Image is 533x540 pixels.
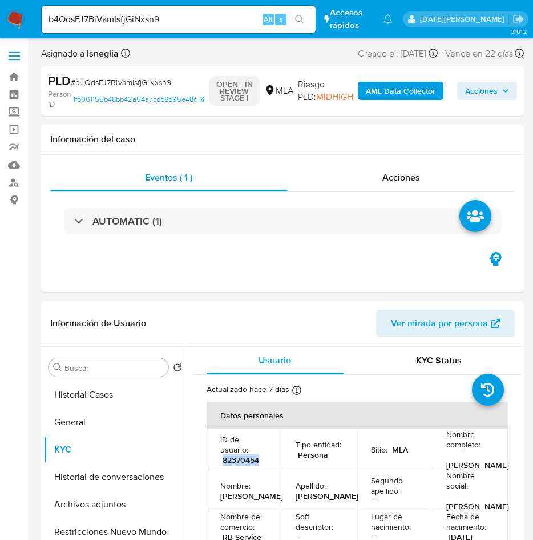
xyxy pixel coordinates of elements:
[371,445,387,455] p: Sitio :
[298,78,353,103] span: Riesgo PLD:
[296,481,326,491] p: Apellido :
[50,134,515,145] h1: Información del caso
[446,501,509,511] p: [PERSON_NAME]
[316,90,353,103] span: MIDHIGH
[392,445,408,455] p: MLA
[366,82,435,100] b: AML Data Collector
[440,46,443,61] span: -
[264,14,273,25] span: Alt
[465,82,498,100] span: Acciones
[64,208,501,234] div: AUTOMATIC (1)
[391,310,488,337] span: Ver mirada por persona
[220,511,268,532] p: Nombre del comercio :
[330,7,372,31] span: Accesos rápidos
[446,511,494,532] p: Fecha de nacimiento :
[44,409,187,436] button: General
[50,318,146,329] h1: Información de Usuario
[371,511,419,532] p: Lugar de nacimiento :
[296,511,344,532] p: Soft descriptor :
[92,215,162,227] h3: AUTOMATIC (1)
[145,171,192,184] span: Eventos ( 1 )
[382,171,420,184] span: Acciones
[73,89,204,109] a: 1fb061155b48bb42a54a7cdb8b95e48c
[445,47,513,60] span: Vence en 22 días
[223,455,259,465] p: 82370454
[376,310,515,337] button: Ver mirada por persona
[446,429,494,450] p: Nombre completo :
[259,354,291,367] span: Usuario
[71,77,171,88] span: # b4QdsFJ7BiVamIsfjGiNxsn9
[416,354,462,367] span: KYC Status
[279,14,282,25] span: s
[44,463,187,491] button: Historial de conversaciones
[371,475,419,496] p: Segundo apellido :
[41,47,119,60] span: Asignado a
[296,491,358,501] p: [PERSON_NAME]
[420,14,508,25] p: lucia.neglia@mercadolibre.com
[207,402,508,429] th: Datos personales
[220,481,251,491] p: Nombre :
[373,496,375,506] p: -
[457,82,517,100] button: Acciones
[512,13,524,25] a: Salir
[53,363,62,372] button: Buscar
[207,384,289,395] p: Actualizado hace 7 días
[84,47,119,60] b: lsneglia
[42,12,316,27] input: Buscar usuario o caso...
[173,363,182,375] button: Volver al orden por defecto
[358,82,443,100] button: AML Data Collector
[44,436,187,463] button: KYC
[264,85,293,97] div: MLA
[446,460,509,470] p: [PERSON_NAME]
[220,491,283,501] p: [PERSON_NAME]
[44,381,187,409] button: Historial Casos
[298,450,328,460] p: Persona
[296,439,341,450] p: Tipo entidad :
[48,71,71,90] b: PLD
[209,76,260,106] p: OPEN - IN REVIEW STAGE I
[44,491,187,518] button: Archivos adjuntos
[64,363,164,373] input: Buscar
[288,11,311,27] button: search-icon
[383,14,393,24] a: Notificaciones
[358,46,438,61] div: Creado el: [DATE]
[446,470,494,491] p: Nombre social :
[48,89,71,109] b: Person ID
[220,434,268,455] p: ID de usuario :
